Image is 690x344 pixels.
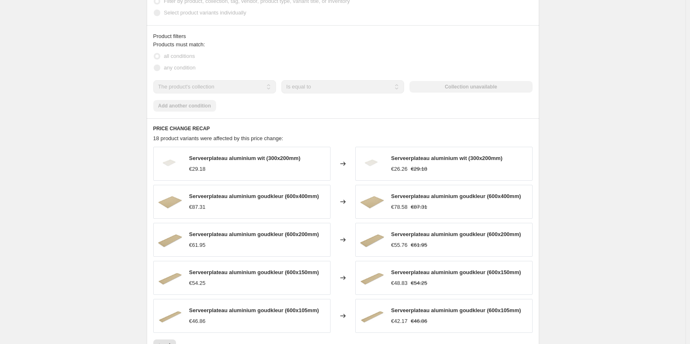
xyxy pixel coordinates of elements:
[360,265,385,290] img: 64992-3_1_80x.jpg
[391,165,408,173] div: €26.26
[153,32,533,41] div: Product filters
[158,303,183,328] img: 64992-2_1_80x.jpg
[164,53,195,59] span: all conditions
[411,241,427,249] strike: €61.95
[158,227,183,252] img: 64992-4_2_80x.jpg
[411,203,427,211] strike: €87.31
[391,155,503,161] span: Serveerplateau aluminium wit (300x200mm)
[391,193,521,199] span: Serveerplateau aluminium goudkleur (600x400mm)
[391,203,408,211] div: €78.58
[189,165,206,173] div: €29.18
[153,41,205,48] span: Products must match:
[158,265,183,290] img: 64992-3_1_80x.jpg
[164,10,246,16] span: Select product variants individually
[189,241,206,249] div: €61.95
[189,279,206,287] div: €54.25
[360,227,385,252] img: 64992-4_2_80x.jpg
[189,317,206,325] div: €46.86
[391,317,408,325] div: €42.17
[164,64,196,71] span: any condition
[189,193,319,199] span: Serveerplateau aluminium goudkleur (600x400mm)
[391,231,521,237] span: Serveerplateau aluminium goudkleur (600x200mm)
[391,307,521,313] span: Serveerplateau aluminium goudkleur (600x105mm)
[189,203,206,211] div: €87.31
[158,151,183,176] img: 64990_2_80x.jpg
[189,231,319,237] span: Serveerplateau aluminium goudkleur (600x200mm)
[360,303,385,328] img: 64992-2_1_80x.jpg
[391,269,521,275] span: Serveerplateau aluminium goudkleur (600x150mm)
[189,307,319,313] span: Serveerplateau aluminium goudkleur (600x105mm)
[158,189,183,214] img: 64992-5_3_80x.jpg
[360,151,385,176] img: 64990_2_80x.jpg
[411,279,427,287] strike: €54.25
[189,269,319,275] span: Serveerplateau aluminium goudkleur (600x150mm)
[153,125,533,132] h6: PRICE CHANGE RECAP
[360,189,385,214] img: 64992-5_3_80x.jpg
[391,279,408,287] div: €48.83
[411,165,427,173] strike: €29.18
[189,155,301,161] span: Serveerplateau aluminium wit (300x200mm)
[411,317,427,325] strike: €46.86
[391,241,408,249] div: €55.76
[153,135,283,141] span: 18 product variants were affected by this price change:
